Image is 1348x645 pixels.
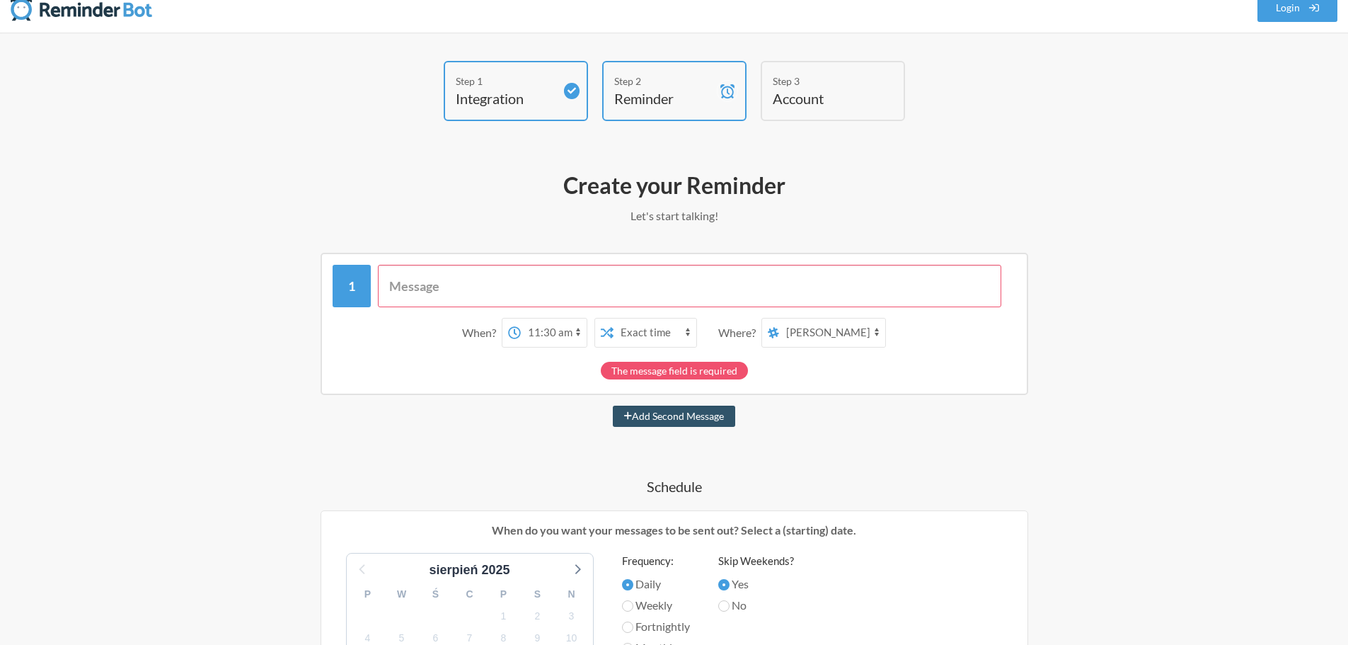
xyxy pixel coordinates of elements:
[419,583,453,605] div: Ś
[718,576,794,593] label: Yes
[378,265,1001,307] input: Message
[521,583,555,605] div: S
[614,74,713,89] div: Step 2
[622,600,633,612] input: Weekly
[528,606,548,626] span: wtorek, 2 września 2025
[494,606,514,626] span: poniedziałek, 1 września 2025
[718,579,730,590] input: Yes
[562,606,582,626] span: środa, 3 września 2025
[622,553,690,569] label: Frequency:
[487,583,521,605] div: P
[351,583,385,605] div: P
[622,622,633,633] input: Fortnightly
[462,318,502,348] div: When?
[718,553,794,569] label: Skip Weekends?
[622,579,633,590] input: Daily
[385,583,419,605] div: W
[423,561,515,580] div: sierpień 2025
[456,89,555,108] h4: Integration
[622,576,690,593] label: Daily
[718,597,794,614] label: No
[601,362,748,379] div: The message field is required
[613,406,735,427] button: Add Second Message
[773,89,872,108] h4: Account
[332,522,1017,539] p: When do you want your messages to be sent out? Select a (starting) date.
[622,597,690,614] label: Weekly
[622,618,690,635] label: Fortnightly
[718,600,730,612] input: No
[614,89,713,108] h4: Reminder
[718,318,761,348] div: Where?
[453,583,487,605] div: C
[773,74,872,89] div: Step 3
[555,583,589,605] div: N
[456,74,555,89] div: Step 1
[264,207,1085,224] p: Let's start talking!
[264,476,1085,496] h4: Schedule
[264,171,1085,200] h2: Create your Reminder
